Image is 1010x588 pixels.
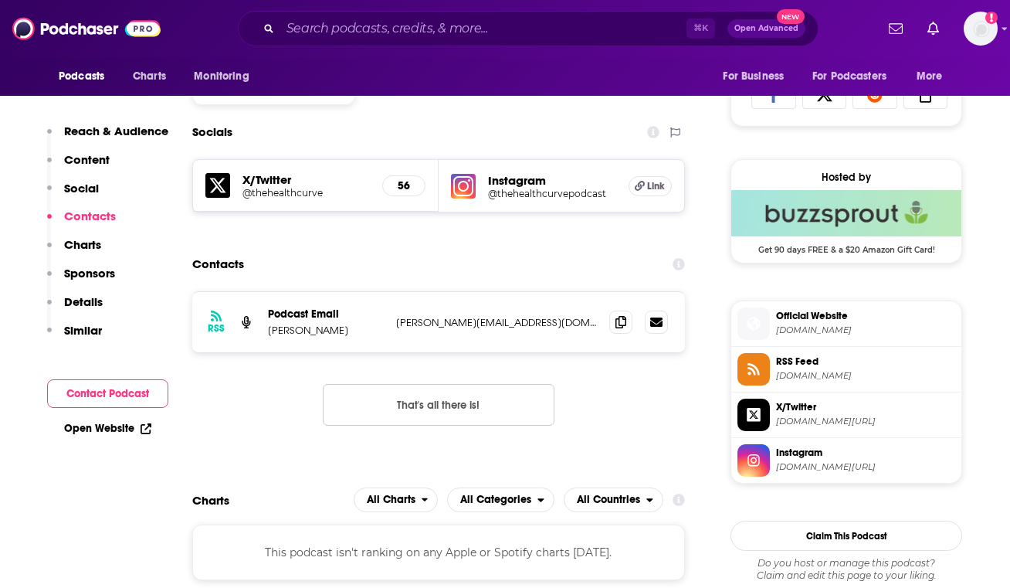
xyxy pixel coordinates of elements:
h2: Charts [192,493,229,508]
span: Podcasts [59,66,104,87]
button: Open AdvancedNew [727,19,805,38]
img: Buzzsprout Deal: Get 90 days FREE & a $20 Amazon Gift Card! [731,190,961,236]
span: Monitoring [194,66,249,87]
button: Details [47,294,103,323]
p: Social [64,181,99,195]
div: Claim and edit this page to your liking. [730,557,962,582]
span: Charts [133,66,166,87]
a: @thehealthcurve [242,187,370,199]
button: Content [47,152,110,181]
span: All Charts [367,495,415,505]
span: Get 90 days FREE & a $20 Amazon Gift Card! [731,236,961,255]
button: Nothing here. [323,384,554,426]
span: New [777,9,805,24]
p: Similar [64,323,102,338]
h5: Instagram [488,173,616,188]
button: Contact Podcast [47,379,168,408]
span: Link [647,180,665,192]
p: [PERSON_NAME] [268,324,384,337]
p: Content [64,152,110,167]
h2: Platforms [354,488,439,512]
button: open menu [354,488,439,512]
h3: RSS [208,322,225,335]
p: Contacts [64,209,116,223]
p: Reach & Audience [64,124,168,138]
button: open menu [447,488,554,512]
button: Reach & Audience [47,124,168,152]
div: This podcast isn't ranking on any Apple or Spotify charts [DATE]. [192,525,685,580]
span: Logged in as hbgcommunications [964,12,998,46]
a: Charts [123,62,175,91]
span: For Podcasters [812,66,886,87]
img: User Profile [964,12,998,46]
a: Link [629,176,672,196]
p: Details [64,294,103,309]
div: Search podcasts, credits, & more... [238,11,819,46]
button: open menu [906,62,962,91]
button: open menu [802,62,909,91]
a: Buzzsprout Deal: Get 90 days FREE & a $20 Amazon Gift Card! [731,190,961,253]
button: open menu [712,62,803,91]
span: feeds.buzzsprout.com [776,370,955,382]
p: Charts [64,237,101,252]
button: open menu [183,62,269,91]
h2: Contacts [192,250,244,279]
a: Official Website[DOMAIN_NAME] [737,308,955,340]
button: open menu [564,488,663,512]
a: RSS Feed[DOMAIN_NAME] [737,353,955,386]
button: Charts [47,237,101,266]
span: twitter.com/thehealthcurve [776,416,955,427]
h5: 56 [395,179,412,192]
span: Official Website [776,309,955,323]
a: X/Twitter[DOMAIN_NAME][URL] [737,399,955,431]
button: Claim This Podcast [730,521,962,551]
button: Sponsors [47,266,115,294]
span: For Business [723,66,784,87]
a: Instagram[DOMAIN_NAME][URL] [737,444,955,477]
p: Sponsors [64,266,115,280]
div: Hosted by [731,171,961,184]
span: All Categories [460,495,531,505]
button: Similar [47,323,102,352]
p: Podcast Email [268,308,384,321]
span: All Countries [577,495,640,505]
span: Do you host or manage this podcast? [730,557,962,569]
svg: Add a profile image [985,12,998,24]
h2: Countries [564,488,663,512]
a: Show notifications dropdown [921,15,945,42]
span: X/Twitter [776,400,955,414]
span: Instagram [776,446,955,460]
input: Search podcasts, credits, & more... [280,16,686,41]
span: instagram.com/thehealthcurvepodcast [776,461,955,473]
button: Show profile menu [964,12,998,46]
h2: Socials [192,117,232,147]
button: Social [47,181,99,209]
a: Show notifications dropdown [883,15,909,42]
span: RSS Feed [776,355,955,369]
a: Open Website [64,422,151,435]
span: thehealthcurvepodcast.com [776,325,955,336]
button: open menu [48,62,124,91]
span: More [917,66,943,87]
span: ⌘ K [686,19,715,39]
h2: Categories [447,488,554,512]
span: Open Advanced [734,25,798,32]
h5: X/Twitter [242,172,370,187]
button: Contacts [47,209,116,237]
img: iconImage [451,174,476,199]
p: [PERSON_NAME][EMAIL_ADDRESS][DOMAIN_NAME] [396,316,597,329]
a: @thehealthcurvepodcast [488,188,616,199]
img: Podchaser - Follow, Share and Rate Podcasts [12,14,161,43]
